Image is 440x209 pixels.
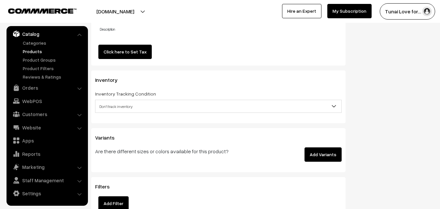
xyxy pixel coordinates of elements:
[8,135,86,146] a: Apps
[74,3,157,20] button: [DOMAIN_NAME]
[8,174,86,186] a: Staff Management
[21,65,86,72] a: Product Filters
[98,45,152,59] a: Click here to Set Tax
[8,148,86,160] a: Reports
[282,4,321,18] a: Hire an Expert
[21,39,86,46] a: Categories
[21,56,86,63] a: Product Groups
[8,7,65,14] a: COMMMERCE
[305,147,342,162] button: Add Variants
[95,147,256,155] p: Are there different sizes or colors available for this product?
[21,48,86,55] a: Products
[95,77,125,83] span: Inventory
[100,27,342,31] h4: Description
[380,3,435,20] button: Tunai Love for…
[422,7,432,16] img: user
[8,108,86,120] a: Customers
[95,183,118,190] span: Filters
[8,187,86,199] a: Settings
[8,95,86,107] a: WebPOS
[95,100,342,113] span: Don't track inventory
[95,134,122,141] span: Variants
[8,8,77,13] img: COMMMERCE
[8,82,86,94] a: Orders
[8,28,86,40] a: Catalog
[95,90,156,97] label: Inventory Tracking Condition
[8,122,86,133] a: Website
[21,73,86,80] a: Reviews & Ratings
[8,161,86,173] a: Marketing
[327,4,372,18] a: My Subscription
[95,101,341,112] span: Don't track inventory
